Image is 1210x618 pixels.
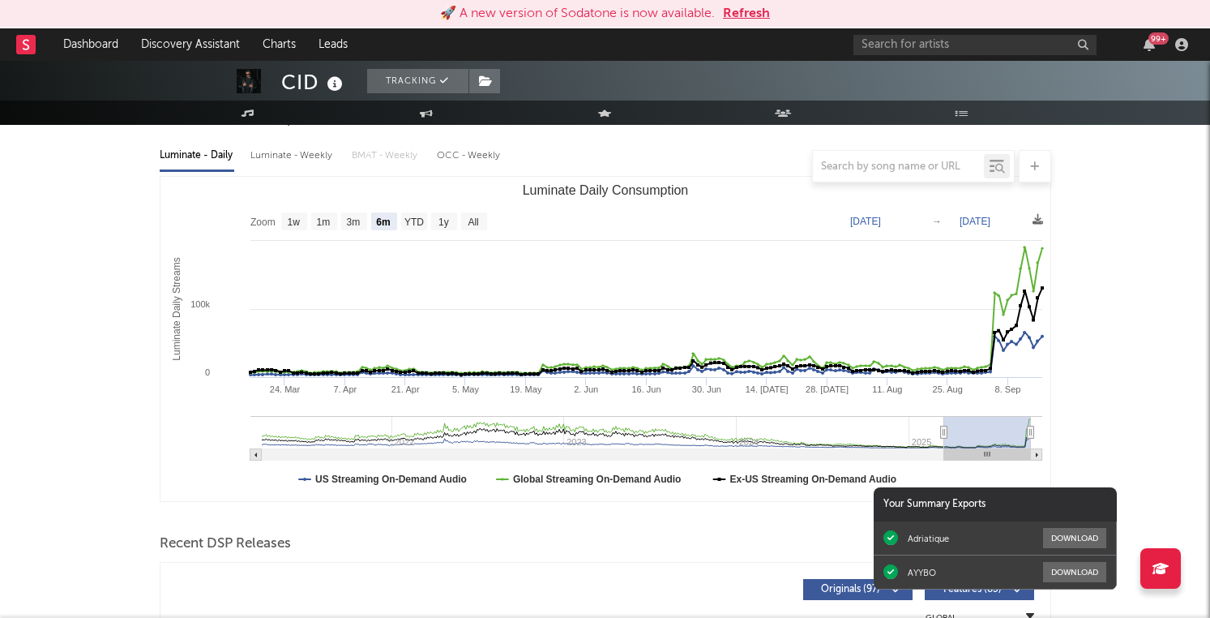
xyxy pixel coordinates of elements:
[994,384,1020,394] text: 8. Sep
[190,299,210,309] text: 100k
[250,142,336,170] div: Luminate - Weekly
[574,384,598,394] text: 2. Jun
[803,579,913,600] button: Originals(97)
[1148,32,1169,45] div: 99 +
[52,28,130,61] a: Dashboard
[932,216,942,227] text: →
[1144,38,1155,51] button: 99+
[250,217,276,228] text: Zoom
[170,257,182,360] text: Luminate Daily Streams
[333,384,357,394] text: 7. Apr
[281,69,347,96] div: CID
[908,567,936,578] div: AYYBO
[130,28,251,61] a: Discovery Assistant
[269,384,300,394] text: 24. Mar
[287,217,300,228] text: 1w
[451,384,479,394] text: 5. May
[853,35,1097,55] input: Search for artists
[376,217,390,228] text: 6m
[512,474,681,485] text: Global Streaming On-Demand Audio
[160,142,234,170] div: Luminate - Daily
[315,474,467,485] text: US Streaming On-Demand Audio
[925,579,1034,600] button: Features(83)
[813,161,984,174] input: Search by song name or URL
[691,384,720,394] text: 30. Jun
[935,585,1010,594] span: Features ( 83 )
[510,384,542,394] text: 19. May
[960,216,990,227] text: [DATE]
[316,217,330,228] text: 1m
[404,217,423,228] text: YTD
[874,487,1117,521] div: Your Summary Exports
[367,69,468,93] button: Tracking
[1043,528,1106,548] button: Download
[307,28,359,61] a: Leads
[160,177,1050,501] svg: Luminate Daily Consumption
[850,216,881,227] text: [DATE]
[391,384,419,394] text: 21. Apr
[437,142,502,170] div: OCC - Weekly
[932,384,962,394] text: 25. Aug
[631,384,661,394] text: 16. Jun
[1043,562,1106,582] button: Download
[723,4,770,24] button: Refresh
[814,585,888,594] span: Originals ( 97 )
[440,4,715,24] div: 🚀 A new version of Sodatone is now available.
[745,384,788,394] text: 14. [DATE]
[806,384,849,394] text: 28. [DATE]
[729,474,896,485] text: Ex-US Streaming On-Demand Audio
[468,217,478,228] text: All
[346,217,360,228] text: 3m
[204,367,209,377] text: 0
[438,217,449,228] text: 1y
[251,28,307,61] a: Charts
[160,534,291,554] span: Recent DSP Releases
[522,183,688,197] text: Luminate Daily Consumption
[872,384,902,394] text: 11. Aug
[908,533,949,544] div: Adriatique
